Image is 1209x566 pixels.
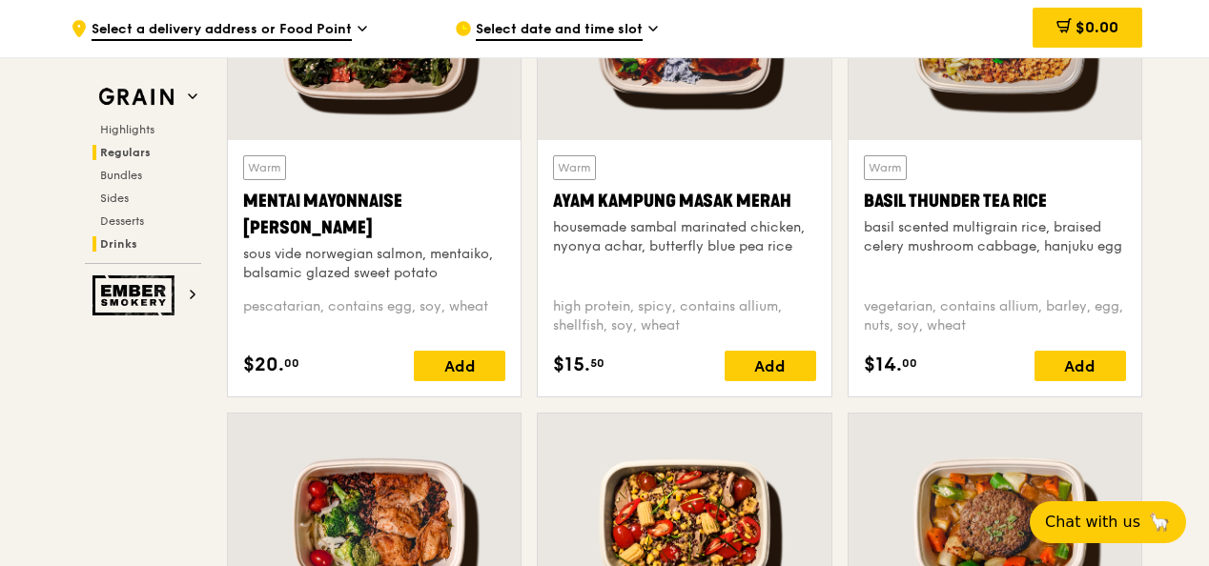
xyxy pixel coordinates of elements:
[414,351,505,381] div: Add
[243,297,505,335] div: pescatarian, contains egg, soy, wheat
[553,155,596,180] div: Warm
[1045,511,1140,534] span: Chat with us
[1035,351,1126,381] div: Add
[553,188,815,214] div: Ayam Kampung Masak Merah
[100,123,154,136] span: Highlights
[243,188,505,241] div: Mentai Mayonnaise [PERSON_NAME]
[553,297,815,335] div: high protein, spicy, contains allium, shellfish, soy, wheat
[100,214,144,228] span: Desserts
[243,351,284,379] span: $20.
[92,275,180,315] img: Ember Smokery web logo
[476,20,643,41] span: Select date and time slot
[92,20,352,41] span: Select a delivery address or Food Point
[100,237,137,251] span: Drinks
[864,297,1126,335] div: vegetarian, contains allium, barley, egg, nuts, soy, wheat
[590,355,604,371] span: 50
[1030,501,1186,543] button: Chat with us🦙
[553,351,590,379] span: $15.
[100,192,129,205] span: Sides
[864,188,1126,214] div: Basil Thunder Tea Rice
[864,155,907,180] div: Warm
[284,355,299,371] span: 00
[1076,18,1118,36] span: $0.00
[864,351,902,379] span: $14.
[902,355,917,371] span: 00
[92,80,180,114] img: Grain web logo
[864,218,1126,256] div: basil scented multigrain rice, braised celery mushroom cabbage, hanjuku egg
[725,351,816,381] div: Add
[1148,511,1171,534] span: 🦙
[243,155,286,180] div: Warm
[100,146,151,159] span: Regulars
[553,218,815,256] div: housemade sambal marinated chicken, nyonya achar, butterfly blue pea rice
[243,245,505,283] div: sous vide norwegian salmon, mentaiko, balsamic glazed sweet potato
[100,169,142,182] span: Bundles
